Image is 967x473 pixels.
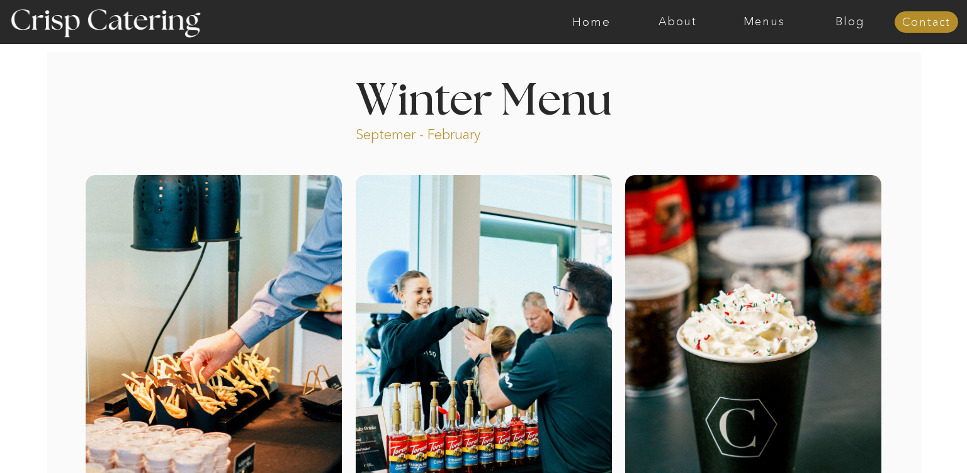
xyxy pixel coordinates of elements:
[807,16,893,28] a: Blog
[635,16,721,28] a: About
[356,125,529,140] p: Septemer - February
[895,16,958,29] a: Contact
[308,79,659,117] h1: Winter Menu
[721,16,807,28] a: Menus
[548,16,635,28] a: Home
